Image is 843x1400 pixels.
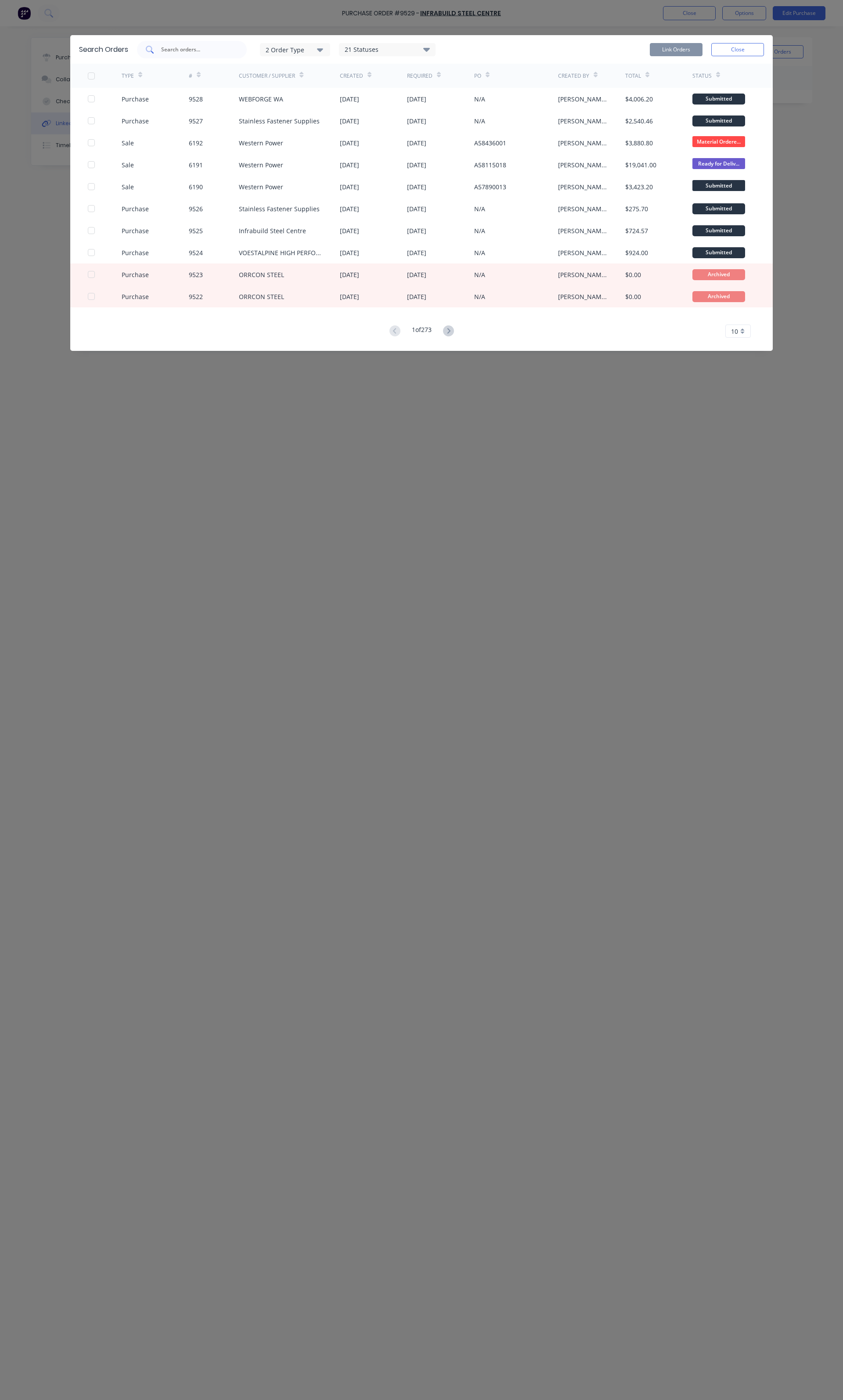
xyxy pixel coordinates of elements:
[692,203,745,214] div: Submitted
[650,43,702,56] button: Link Orders
[407,226,426,235] div: [DATE]
[625,204,648,213] div: $275.70
[625,160,656,170] div: $19,041.00
[122,72,134,80] div: TYPE
[189,204,203,213] div: 9526
[239,138,283,148] div: Western Power
[474,72,481,80] div: PO
[239,116,320,126] div: Stainless Fastener Supplies
[122,226,149,235] div: Purchase
[625,292,641,301] div: $0.00
[189,160,203,170] div: 6191
[625,182,653,191] div: $3,423.20
[189,292,203,301] div: 9522
[122,270,149,279] div: Purchase
[189,226,203,235] div: 9525
[189,72,192,80] div: #
[340,182,359,191] div: [DATE]
[692,158,745,169] span: Ready for Deliv...
[731,327,738,336] span: 10
[189,116,203,126] div: 9527
[625,116,653,126] div: $2,540.46
[558,116,608,126] div: [PERSON_NAME] (Purchasing)
[340,292,359,301] div: [DATE]
[474,116,485,126] div: N/A
[692,180,745,191] span: Submitted
[340,160,359,170] div: [DATE]
[340,226,359,235] div: [DATE]
[340,94,359,104] div: [DATE]
[122,160,134,170] div: Sale
[625,138,653,148] div: $3,880.80
[407,116,426,126] div: [DATE]
[625,72,641,80] div: Total
[339,45,435,54] div: 21 Statuses
[558,226,608,235] div: [PERSON_NAME] (Purchasing)
[474,94,485,104] div: N/A
[474,270,485,279] div: N/A
[558,292,608,301] div: [PERSON_NAME] (Purchasing)
[412,325,432,338] div: 1 of 273
[407,248,426,257] div: [DATE]
[692,269,745,280] div: Archived
[160,45,233,54] input: Search orders...
[692,247,745,258] div: Submitted
[407,138,426,148] div: [DATE]
[692,136,745,147] span: Material Ordere...
[558,248,608,257] div: [PERSON_NAME] (Purchasing)
[625,226,648,235] div: $724.57
[340,72,363,80] div: Created
[239,248,322,257] div: VOESTALPINE HIGH PERFORMANCE
[122,292,149,301] div: Purchase
[711,43,764,56] button: Close
[340,204,359,213] div: [DATE]
[407,94,426,104] div: [DATE]
[558,270,608,279] div: [PERSON_NAME] (Purchasing)
[407,182,426,191] div: [DATE]
[625,270,641,279] div: $0.00
[407,160,426,170] div: [DATE]
[189,248,203,257] div: 9524
[558,72,589,80] div: Created By
[239,204,320,213] div: Stainless Fastener Supplies
[266,45,324,54] div: 2 Order Type
[474,204,485,213] div: N/A
[239,182,283,191] div: Western Power
[407,270,426,279] div: [DATE]
[474,226,485,235] div: N/A
[122,248,149,257] div: Purchase
[692,94,745,105] div: Submitted
[260,43,330,56] button: 2 Order Type
[239,72,295,80] div: Customer / Supplier
[474,248,485,257] div: N/A
[79,44,128,55] div: Search Orders
[340,138,359,148] div: [DATE]
[122,182,134,191] div: Sale
[407,204,426,213] div: [DATE]
[189,94,203,104] div: 9528
[625,94,653,104] div: $4,006.20
[474,292,485,301] div: N/A
[625,248,648,257] div: $924.00
[558,182,608,191] div: [PERSON_NAME] (Purchasing)
[239,270,284,279] div: ORRCON STEEL
[558,94,608,104] div: [PERSON_NAME] (Purchasing)
[340,248,359,257] div: [DATE]
[474,138,506,148] div: A58436001
[340,270,359,279] div: [DATE]
[474,182,506,191] div: A57890013
[122,204,149,213] div: Purchase
[189,182,203,191] div: 6190
[239,160,283,170] div: Western Power
[692,225,745,236] div: Submitted
[239,292,284,301] div: ORRCON STEEL
[692,72,712,80] div: Status
[122,94,149,104] div: Purchase
[407,72,432,80] div: Required
[558,204,608,213] div: [PERSON_NAME] (Purchasing)
[189,138,203,148] div: 6192
[340,116,359,126] div: [DATE]
[189,270,203,279] div: 9523
[474,160,506,170] div: A58115018
[558,138,608,148] div: [PERSON_NAME] (Purchasing)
